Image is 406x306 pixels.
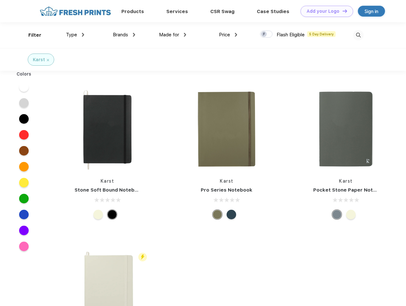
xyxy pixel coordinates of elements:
[313,187,388,193] a: Pocket Stone Paper Notebook
[343,9,347,13] img: DT
[75,187,144,193] a: Stone Soft Bound Notebook
[277,32,305,38] span: Flash Eligible
[159,32,179,38] span: Made for
[346,210,356,219] div: Beige
[93,210,103,219] div: Beige
[332,210,342,219] div: Gray
[235,33,237,37] img: dropdown.png
[307,9,339,14] div: Add your Logo
[82,33,84,37] img: dropdown.png
[66,32,77,38] span: Type
[184,87,269,171] img: func=resize&h=266
[210,9,235,14] a: CSR Swag
[101,178,114,184] a: Karst
[65,87,150,171] img: func=resize&h=266
[107,210,117,219] div: Black
[113,32,128,38] span: Brands
[28,32,41,39] div: Filter
[213,210,222,219] div: Olive
[133,33,135,37] img: dropdown.png
[307,31,336,37] span: 5 Day Delivery
[166,9,188,14] a: Services
[219,32,230,38] span: Price
[365,8,378,15] div: Sign in
[353,30,364,40] img: desktop_search.svg
[47,59,49,61] img: filter_cancel.svg
[38,6,113,17] img: fo%20logo%202.webp
[304,87,388,171] img: func=resize&h=266
[227,210,236,219] div: Navy
[220,178,234,184] a: Karst
[33,56,45,63] div: Karst
[339,178,353,184] a: Karst
[184,33,186,37] img: dropdown.png
[12,71,36,77] div: Colors
[358,6,385,17] a: Sign in
[201,187,252,193] a: Pro Series Notebook
[121,9,144,14] a: Products
[138,253,147,261] img: flash_active_toggle.svg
